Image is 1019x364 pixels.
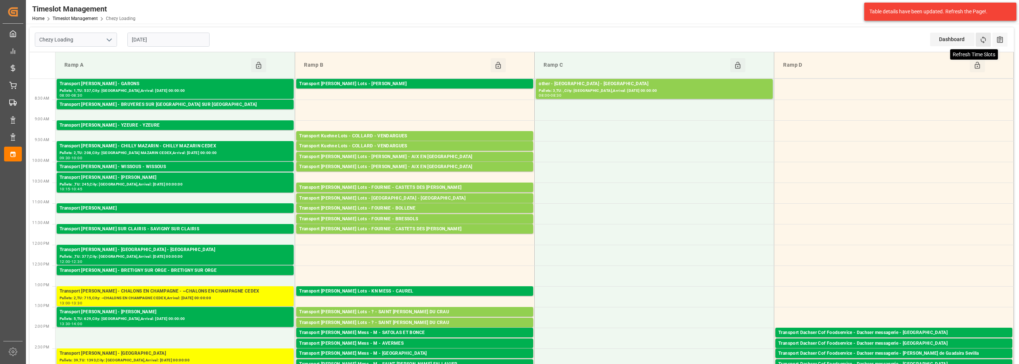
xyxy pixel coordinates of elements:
div: 13:00 [60,301,70,305]
div: Pallets: 1,TU: ,City: CASTETS DES [PERSON_NAME],Arrival: [DATE] 00:00:00 [299,191,530,198]
span: 12:00 PM [32,241,49,246]
span: 9:00 AM [35,117,49,121]
div: Transport [PERSON_NAME] Lots - FOURNIE - CASTETS DES [PERSON_NAME] [299,226,530,233]
div: Table details have been updated. Refresh the Page!. [869,8,1006,16]
div: - [549,94,551,97]
div: 14:00 [71,322,82,325]
div: Pallets: 1,TU: 84,City: BRESSOLS,Arrival: [DATE] 00:00:00 [299,223,530,229]
div: - [70,156,71,160]
div: Transport [PERSON_NAME] Lots - FOURNIE - CASTETS DES [PERSON_NAME] [299,184,530,191]
div: Pallets: ,TU: 8,City: SATOLAS ET BONCE,Arrival: [DATE] 00:00:00 [299,337,530,343]
div: Transport Kuehne Lots - COLLARD - VENDARGUES [299,133,530,140]
div: Pallets: ,TU: 132,City: [GEOGRAPHIC_DATA],Arrival: [DATE] 00:00:00 [60,108,291,115]
div: Pallets: ,TU: 245,City: [GEOGRAPHIC_DATA],Arrival: [DATE] 00:00:00 [60,181,291,188]
div: Pallets: ,TU: 168,City: CASTETS DES [PERSON_NAME],Arrival: [DATE] 00:00:00 [299,233,530,239]
div: Ramp C [541,58,730,72]
div: Pallets: 39,TU: 1393,City: [GEOGRAPHIC_DATA],Arrival: [DATE] 00:00:00 [60,357,291,364]
div: Transport [PERSON_NAME] - [GEOGRAPHIC_DATA] - [GEOGRAPHIC_DATA] [60,246,291,254]
div: Transport [PERSON_NAME] - YZEURE - YZEURE [60,122,291,129]
div: 10:00 [71,156,82,160]
span: 1:30 PM [35,304,49,308]
div: Transport [PERSON_NAME] Mess - M - AVERMES [299,340,530,347]
div: - [70,187,71,191]
div: Dashboard [930,33,975,46]
div: 08:30 [71,94,82,97]
div: - [70,260,71,263]
div: Pallets: 31,TU: 512,City: CARQUEFOU,Arrival: [DATE] 00:00:00 [299,88,530,94]
span: 8:30 AM [35,96,49,100]
div: Transport [PERSON_NAME] SUR CLAIRIS - SAVIGNY SUR CLAIRIS [60,226,291,233]
div: Transport [PERSON_NAME] [60,205,291,212]
div: Pallets: ,TU: 73,City: [GEOGRAPHIC_DATA],Arrival: [DATE] 00:00:00 [60,274,291,281]
div: Pallets: 14,TU: 544,City: [GEOGRAPHIC_DATA],Arrival: [DATE] 00:00:00 [299,150,530,156]
div: Pallets: ,TU: 95,City: [GEOGRAPHIC_DATA],Arrival: [DATE] 00:00:00 [299,347,530,354]
div: Pallets: 1,TU: 13,City: [GEOGRAPHIC_DATA],Arrival: [DATE] 00:00:00 [778,347,1009,354]
div: Transport [PERSON_NAME] Mess - M - SATOLAS ET BONCE [299,329,530,337]
div: Transport [PERSON_NAME] Lots - [PERSON_NAME] - AIX EN [GEOGRAPHIC_DATA] [299,153,530,161]
div: Pallets: 3,TU: ,City: [GEOGRAPHIC_DATA],Arrival: [DATE] 00:00:00 [539,88,770,94]
div: Pallets: 1,TU: 30,City: [GEOGRAPHIC_DATA],Arrival: [DATE] 00:00:00 [60,233,291,239]
span: 1:00 PM [35,283,49,287]
div: Transport [PERSON_NAME] - WISSOUS - WISSOUS [60,163,291,171]
div: Pallets: ,TU: 65,City: [GEOGRAPHIC_DATA],Arrival: [DATE] 00:00:00 [299,161,530,167]
div: Transport [PERSON_NAME] Lots - FOURNIE - BOLLENE [299,205,530,212]
div: Transport [PERSON_NAME] - CHILLY MAZARIN - CHILLY MAZARIN CEDEX [60,143,291,150]
div: Pallets: ,TU: 20,City: [GEOGRAPHIC_DATA],Arrival: [DATE] 00:00:00 [299,171,530,177]
div: 08:00 [539,94,549,97]
div: Pallets: 1,TU: ,City: [GEOGRAPHIC_DATA],Arrival: [DATE] 00:00:00 [778,337,1009,343]
div: - [70,301,71,305]
div: Transport Dachser Cof Foodservice - Dachser messagerie - [PERSON_NAME] de Guadaira Sevilla [778,350,1009,357]
div: 09:30 [60,156,70,160]
div: Transport Dachser Cof Foodservice - Dachser messagerie - [GEOGRAPHIC_DATA] [778,340,1009,347]
a: Timeslot Management [53,16,98,21]
div: Transport Dachser Cof Foodservice - Dachser messagerie - [GEOGRAPHIC_DATA] [778,329,1009,337]
span: 12:30 PM [32,262,49,266]
div: Transport [PERSON_NAME] - BRETIGNY SUR ORGE - BRETIGNY SUR ORGE [60,267,291,274]
div: - [70,94,71,97]
span: 10:30 AM [32,179,49,183]
div: 13:30 [71,301,82,305]
span: 11:30 AM [32,221,49,225]
div: Transport [PERSON_NAME] Mess - M - [GEOGRAPHIC_DATA] [299,350,530,357]
div: Pallets: 1,TU: 244,City: [GEOGRAPHIC_DATA],Arrival: [DATE] 00:00:00 [299,295,530,301]
div: Transport [PERSON_NAME] - [PERSON_NAME] [60,174,291,181]
div: Pallets: 5,TU: 629,City: [GEOGRAPHIC_DATA],Arrival: [DATE] 00:00:00 [60,316,291,322]
div: 12:00 [60,260,70,263]
div: Pallets: 2,TU: ,City: BOLLENE,Arrival: [DATE] 00:00:00 [299,212,530,218]
span: 9:30 AM [35,138,49,142]
div: - [70,322,71,325]
div: Pallets: 1,TU: 537,City: [GEOGRAPHIC_DATA],Arrival: [DATE] 00:00:00 [60,88,291,94]
span: 2:00 PM [35,324,49,328]
div: Pallets: 3,TU: 716,City: [GEOGRAPHIC_DATA][PERSON_NAME],Arrival: [DATE] 00:00:00 [299,316,530,322]
div: Transport [PERSON_NAME] Lots - ? - SAINT [PERSON_NAME] DU CRAU [299,308,530,316]
button: open menu [103,34,114,46]
div: other - [GEOGRAPHIC_DATA] - [GEOGRAPHIC_DATA] [539,80,770,88]
div: Ramp D [780,58,970,72]
div: Transport [PERSON_NAME] Lots - KN MESS - CAUREL [299,288,530,295]
div: 10:45 [71,187,82,191]
div: 13:30 [60,322,70,325]
div: Ramp B [301,58,491,72]
div: Transport [PERSON_NAME] - [GEOGRAPHIC_DATA] [60,350,291,357]
div: Transport [PERSON_NAME] - BRUYERES SUR [GEOGRAPHIC_DATA] SUR [GEOGRAPHIC_DATA] [60,101,291,108]
div: Transport [PERSON_NAME] - GARONS [60,80,291,88]
input: DD-MM-YYYY [127,33,210,47]
div: Pallets: ,TU: 127,City: [GEOGRAPHIC_DATA],Arrival: [DATE] 00:00:00 [60,212,291,218]
div: Pallets: 16,TU: 192,City: [GEOGRAPHIC_DATA],Arrival: [DATE] 00:00:00 [299,140,530,146]
div: 08:30 [551,94,561,97]
div: Pallets: ,TU: 377,City: [GEOGRAPHIC_DATA],Arrival: [DATE] 00:00:00 [60,254,291,260]
span: 10:00 AM [32,158,49,163]
div: Ramp A [61,58,251,72]
div: Pallets: 2,TU: 715,City: ~CHALONS EN CHAMPAGNE CEDEX,Arrival: [DATE] 00:00:00 [60,295,291,301]
div: Transport [PERSON_NAME] Lots - [PERSON_NAME] - AIX EN [GEOGRAPHIC_DATA] [299,163,530,171]
div: Timeslot Management [32,3,136,14]
div: Pallets: 5,TU: ,City: WISSOUS,Arrival: [DATE] 00:00:00 [60,171,291,177]
div: Pallets: ,TU: 74,City: [GEOGRAPHIC_DATA] [GEOGRAPHIC_DATA],Arrival: [DATE] 00:00:00 [778,357,1009,364]
div: Transport [PERSON_NAME] - CHALONS EN CHAMPAGNE - ~CHALONS EN CHAMPAGNE CEDEX [60,288,291,295]
div: Pallets: 2,TU: 671,City: [GEOGRAPHIC_DATA][PERSON_NAME],Arrival: [DATE] 00:00:00 [299,327,530,333]
div: Transport [PERSON_NAME] Lots - ? - SAINT [PERSON_NAME] DU CRAU [299,319,530,327]
span: 2:30 PM [35,345,49,349]
div: 10:15 [60,187,70,191]
span: 11:00 AM [32,200,49,204]
div: 08:00 [60,94,70,97]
